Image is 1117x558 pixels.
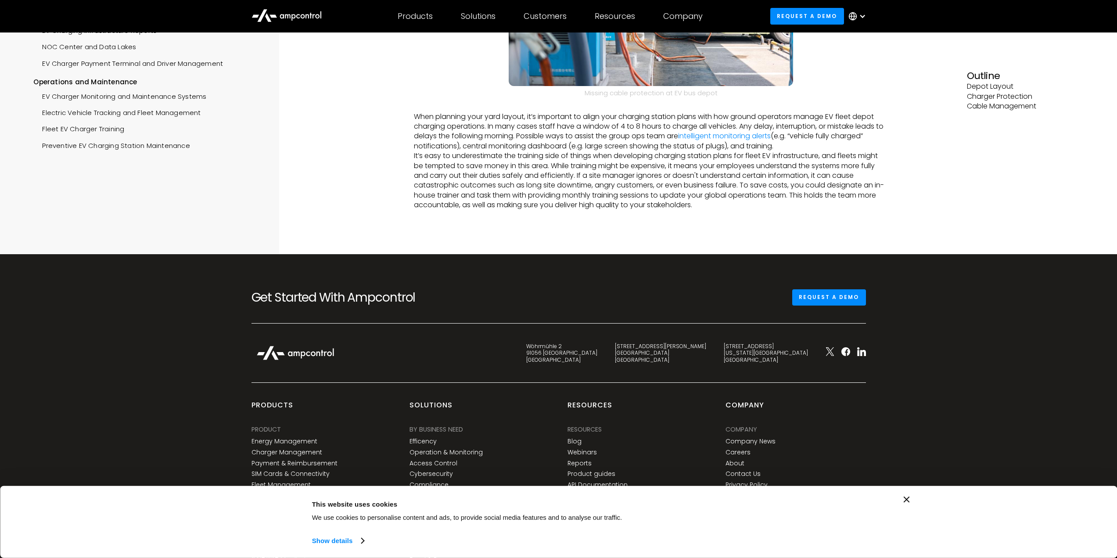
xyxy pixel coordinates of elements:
h2: Get Started With Ampcontrol [251,290,445,305]
a: Blog [567,438,582,445]
a: Careers [726,449,751,456]
a: EV Charger Payment Terminal and Driver Management [33,54,223,71]
a: intelligent monitoring alerts [678,131,771,141]
a: Show details [312,534,364,547]
a: Energy Management [251,438,317,445]
div: Customers [524,11,567,21]
img: Ampcontrol Logo [251,341,339,365]
span: We use cookies to personalise content and ads, to provide social media features and to analyse ou... [312,514,622,521]
a: About [726,460,744,467]
div: Solutions [409,400,453,417]
a: Contact Us [726,470,761,478]
a: Payment & Reimbursement [251,460,338,467]
a: Privacy Policy [726,481,768,489]
div: Resources [595,11,635,21]
a: Cybersecurity [409,470,453,478]
div: BY BUSINESS NEED [409,425,463,434]
a: EV Charger Monitoring and Maintenance Systems [33,87,206,104]
div: Products [398,11,433,21]
p: Depot Layout [967,82,1084,91]
a: Company News [726,438,776,445]
p: When planning your yard layout, it’s important to align your charging station plans with how grou... [414,112,888,151]
div: Resources [567,400,612,417]
a: Webinars [567,449,597,456]
p: ‍ [414,102,888,112]
button: Close banner [904,497,910,503]
div: products [251,400,293,417]
a: Preventive EV Charging Station Maintenance [33,137,190,153]
div: Company [663,11,703,21]
div: Operations and Maintenance [33,78,257,87]
div: [STREET_ADDRESS] [US_STATE][GEOGRAPHIC_DATA] [GEOGRAPHIC_DATA] [724,343,808,364]
a: Access Control [409,460,457,467]
a: Fleet EV Charger Training [33,120,124,137]
a: Electric Vehicle Tracking and Fleet Management [33,104,201,120]
div: [STREET_ADDRESS][PERSON_NAME] [GEOGRAPHIC_DATA] [GEOGRAPHIC_DATA] [615,343,706,364]
div: Solutions [461,11,496,21]
a: Request a demo [792,289,866,306]
a: Request a demo [770,8,844,24]
a: SIM Cards & Connectivity [251,470,330,478]
a: Compliance [409,481,449,489]
button: Okay [762,497,887,522]
div: Company [726,400,764,417]
div: This website uses cookies [312,499,742,509]
div: Wöhrmühle 2 91056 [GEOGRAPHIC_DATA] [GEOGRAPHIC_DATA] [526,343,597,364]
a: Efficency [409,438,437,445]
a: NOC Center and Data Lakes [33,38,136,54]
p: It’s easy to underestimate the training side of things when developing charging station plans for... [414,151,888,210]
a: Product guides [567,470,615,478]
a: Operation & Monitoring [409,449,483,456]
div: Resources [567,425,602,434]
p: Cable Management [967,101,1084,111]
a: API Documentation [567,481,628,489]
a: Reports [567,460,592,467]
div: Company [726,425,757,434]
p: Charger Protection [967,92,1084,101]
a: Fleet Management [251,481,311,489]
a: Charger Management [251,449,322,456]
div: PRODUCT [251,425,281,434]
figcaption: Missing cable protection at EV bus depot [509,88,793,97]
h3: Outline [967,70,1084,82]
